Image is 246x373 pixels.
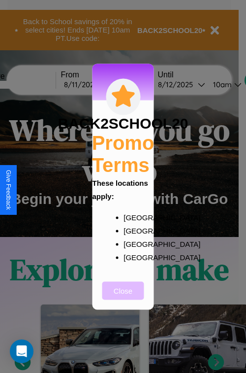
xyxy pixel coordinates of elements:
[123,224,142,237] p: [GEOGRAPHIC_DATA]
[58,115,188,132] h3: BACK2SCHOOL20
[102,281,144,300] button: Close
[92,132,154,176] h2: Promo Terms
[5,170,12,210] div: Give Feedback
[123,250,142,264] p: [GEOGRAPHIC_DATA]
[92,178,148,200] b: These locations apply:
[10,339,33,363] div: Open Intercom Messenger
[123,237,142,250] p: [GEOGRAPHIC_DATA]
[123,210,142,224] p: [GEOGRAPHIC_DATA]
